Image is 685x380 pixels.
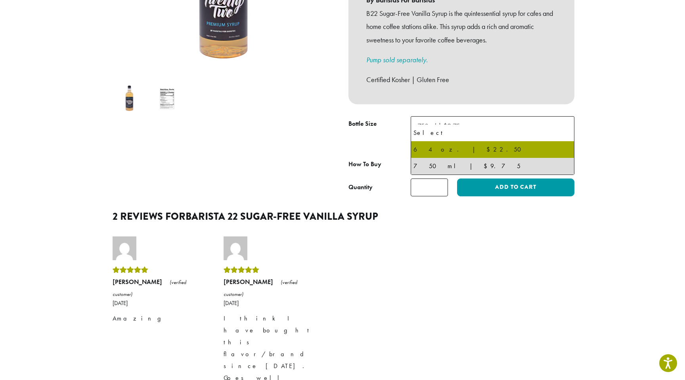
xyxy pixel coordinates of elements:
button: Add to cart [457,178,574,196]
span: 750 ml | $9.75 [411,116,574,136]
label: Bottle Size [348,118,411,130]
p: Certified Kosher | Gluten Free [366,73,557,86]
span: 750 ml | $9.75 [417,121,460,131]
strong: [PERSON_NAME] [224,278,273,286]
a: Pump sold separately. [366,55,428,64]
div: Rated 5 out of 5 [113,264,204,276]
li: Select [411,125,574,141]
div: 750 ml | $9.75 [413,160,572,172]
div: Quantity [348,182,373,192]
p: B22 Sugar-Free Vanilla Syrup is the quintessential syrup for cafes and home coffee stations alike... [366,7,557,47]
span: Barista 22 Sugar-Free Vanilla Syrup [186,209,378,224]
em: (verified customer) [224,279,297,297]
div: 64 oz. | $22.50 [413,144,572,155]
em: (verified customer) [113,279,186,297]
input: Product quantity [411,178,448,196]
span: How To Buy [348,160,381,168]
strong: [PERSON_NAME] [113,278,162,286]
p: Amazing [113,313,204,324]
img: Barista 22 Sugar-Free Vanilla Syrup - Image 2 [151,83,183,114]
time: [DATE] [224,300,315,306]
span: 750 ml | $9.75 [414,118,468,134]
time: [DATE] [113,300,204,306]
h2: 2 reviews for [113,211,572,223]
div: Rated 5 out of 5 [224,264,315,276]
img: Barista 22 Sugar-Free Vanilla Syrup [114,83,145,114]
